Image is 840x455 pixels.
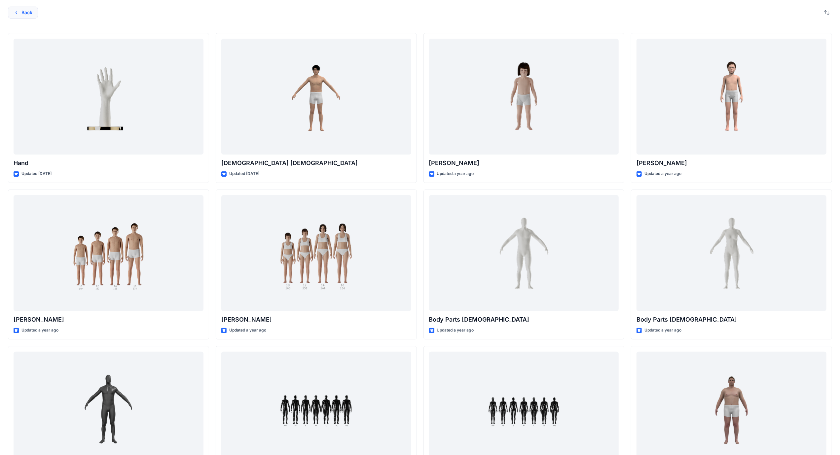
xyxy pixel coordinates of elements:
[644,327,681,334] p: Updated a year ago
[221,195,411,311] a: Brenda
[429,39,619,155] a: Charlie
[8,7,38,18] button: Back
[14,315,203,324] p: [PERSON_NAME]
[221,39,411,155] a: Male Asian
[14,158,203,168] p: Hand
[429,158,619,168] p: [PERSON_NAME]
[637,315,826,324] p: Body Parts [DEMOGRAPHIC_DATA]
[429,195,619,311] a: Body Parts Male
[637,158,826,168] p: [PERSON_NAME]
[637,39,826,155] a: Emil
[14,195,203,311] a: Brandon
[637,195,826,311] a: Body Parts Female
[221,315,411,324] p: [PERSON_NAME]
[221,158,411,168] p: [DEMOGRAPHIC_DATA] [DEMOGRAPHIC_DATA]
[21,170,52,177] p: Updated [DATE]
[14,39,203,155] a: Hand
[437,170,474,177] p: Updated a year ago
[644,170,681,177] p: Updated a year ago
[229,170,259,177] p: Updated [DATE]
[229,327,266,334] p: Updated a year ago
[437,327,474,334] p: Updated a year ago
[21,327,58,334] p: Updated a year ago
[429,315,619,324] p: Body Parts [DEMOGRAPHIC_DATA]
